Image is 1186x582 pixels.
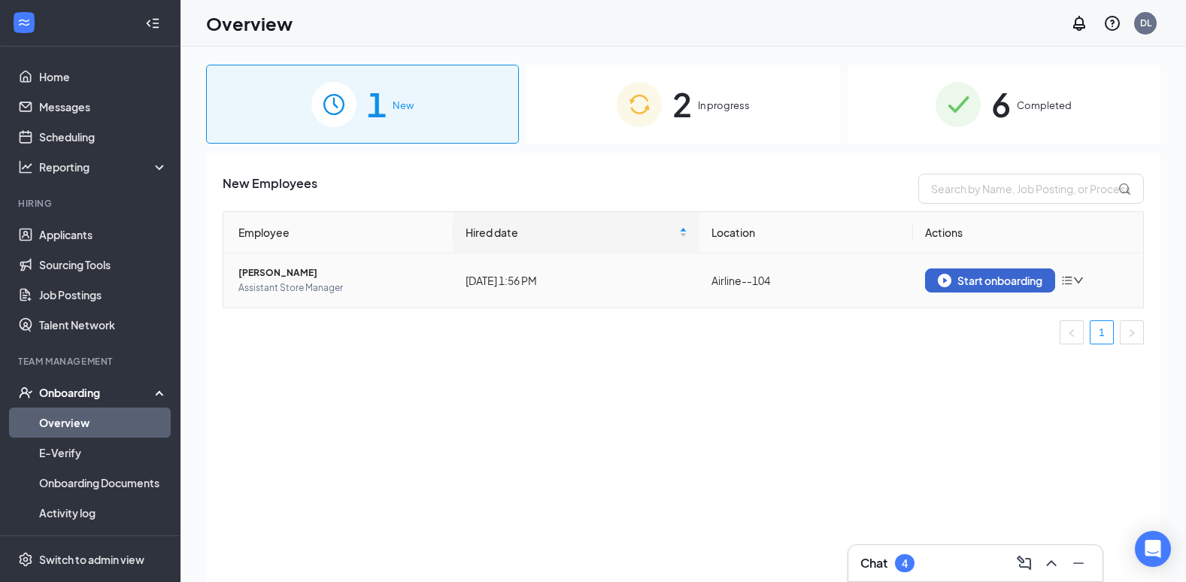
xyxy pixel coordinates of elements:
[39,552,144,567] div: Switch to admin view
[1120,320,1144,344] li: Next Page
[913,212,1143,253] th: Actions
[466,272,688,289] div: [DATE] 1:56 PM
[238,280,441,296] span: Assistant Store Manager
[672,78,692,130] span: 2
[206,11,293,36] h1: Overview
[699,212,913,253] th: Location
[39,280,168,310] a: Job Postings
[39,159,168,174] div: Reporting
[367,78,387,130] span: 1
[1012,551,1036,575] button: ComposeMessage
[39,122,168,152] a: Scheduling
[39,498,168,528] a: Activity log
[1039,551,1063,575] button: ChevronUp
[238,265,441,280] span: [PERSON_NAME]
[1069,554,1087,572] svg: Minimize
[1061,274,1073,286] span: bars
[39,250,168,280] a: Sourcing Tools
[145,16,160,31] svg: Collapse
[18,197,165,210] div: Hiring
[39,310,168,340] a: Talent Network
[393,98,414,113] span: New
[39,385,155,400] div: Onboarding
[39,438,168,468] a: E-Verify
[1140,17,1151,29] div: DL
[1066,551,1090,575] button: Minimize
[39,468,168,498] a: Onboarding Documents
[1042,554,1060,572] svg: ChevronUp
[223,174,317,204] span: New Employees
[699,253,913,308] td: Airline--104
[39,62,168,92] a: Home
[39,220,168,250] a: Applicants
[698,98,750,113] span: In progress
[223,212,453,253] th: Employee
[1135,531,1171,567] div: Open Intercom Messenger
[860,555,887,571] h3: Chat
[39,408,168,438] a: Overview
[18,355,165,368] div: Team Management
[1090,320,1114,344] li: 1
[1015,554,1033,572] svg: ComposeMessage
[1073,275,1084,286] span: down
[18,385,33,400] svg: UserCheck
[991,78,1011,130] span: 6
[1060,320,1084,344] li: Previous Page
[17,15,32,30] svg: WorkstreamLogo
[18,552,33,567] svg: Settings
[925,268,1055,293] button: Start onboarding
[18,159,33,174] svg: Analysis
[1103,14,1121,32] svg: QuestionInfo
[39,528,168,558] a: Team
[466,224,677,241] span: Hired date
[1120,320,1144,344] button: right
[902,557,908,570] div: 4
[1060,320,1084,344] button: left
[1127,329,1136,338] span: right
[1070,14,1088,32] svg: Notifications
[938,274,1042,287] div: Start onboarding
[39,92,168,122] a: Messages
[1090,321,1113,344] a: 1
[1067,329,1076,338] span: left
[1017,98,1072,113] span: Completed
[918,174,1144,204] input: Search by Name, Job Posting, or Process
